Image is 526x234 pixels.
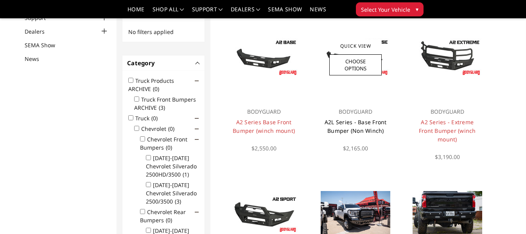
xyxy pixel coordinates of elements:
[135,114,162,122] label: Truck
[166,216,172,224] span: (0)
[435,153,460,161] span: $3,190.00
[416,5,418,13] span: ▾
[268,7,302,18] a: SEMA Show
[183,171,189,178] span: (1)
[356,2,424,16] button: Select Your Vehicle
[195,210,199,214] span: Click to show/hide children
[168,125,174,132] span: (0)
[487,196,526,234] iframe: Chat Widget
[322,107,390,116] p: BODYGUARD
[146,154,197,178] label: [DATE]-[DATE] Chevrolet Silverado 2500HD/3500
[195,116,199,120] span: Click to show/hide children
[419,118,476,143] a: A2 Series - Extreme Front Bumper (winch mount)
[153,7,184,18] a: shop all
[196,61,200,65] button: -
[195,138,199,141] span: Click to show/hide children
[329,54,382,75] a: Choose Options
[134,96,196,111] label: Truck Front Bumpers ARCHIVE
[25,27,54,36] a: Dealers
[343,145,368,152] span: $2,165.00
[233,118,295,134] a: A2 Series Base Front Bumper (winch mount)
[195,127,199,131] span: Click to show/hide children
[153,85,159,93] span: (0)
[159,104,165,111] span: (3)
[25,41,65,49] a: SEMA Show
[231,7,260,18] a: Dealers
[151,114,158,122] span: (0)
[230,107,298,116] p: BODYGUARD
[128,77,174,93] label: Truck Products ARCHIVE
[361,5,410,14] span: Select Your Vehicle
[195,79,199,83] span: Click to show/hide children
[140,208,186,224] label: Chevrolet Rear Bumpers
[127,7,144,18] a: Home
[310,7,326,18] a: News
[413,107,481,116] p: BODYGUARD
[127,59,200,68] h4: Category
[175,198,181,205] span: (3)
[192,7,223,18] a: Support
[141,125,179,132] label: Chevrolet
[251,145,276,152] span: $2,550.00
[325,118,387,134] a: A2L Series - Base Front Bumper (Non Winch)
[25,55,49,63] a: News
[140,136,187,151] label: Chevrolet Front Bumpers
[146,181,197,205] label: [DATE]-[DATE] Chevrolet Silverado 2500/3500
[166,144,172,151] span: (0)
[329,39,382,52] a: Quick View
[128,28,174,36] span: No filters applied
